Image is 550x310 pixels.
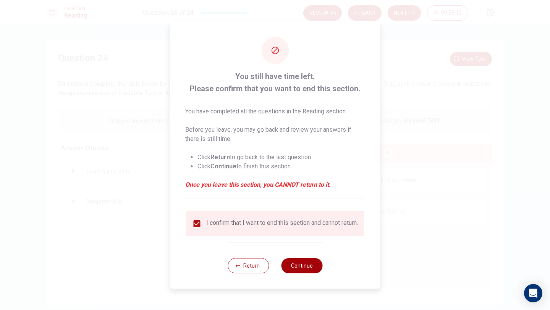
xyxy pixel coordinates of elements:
div: Open Intercom Messenger [524,284,542,302]
button: Continue [281,258,322,273]
em: Once you leave this section, you CANNOT return to it. [185,180,365,189]
div: I confirm that I want to end this section and cannot return. [206,219,358,228]
li: Click to finish this section. [197,162,365,171]
strong: Return [210,153,230,161]
strong: Continue [210,163,236,170]
p: You have completed all the questions in the Reading section. [185,107,365,116]
p: Before you leave, you may go back and review your answers if there is still time. [185,125,365,144]
li: Click to go back to the last question [197,153,365,162]
button: Return [228,258,269,273]
span: You still have time left. Please confirm that you want to end this section. [185,70,365,95]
